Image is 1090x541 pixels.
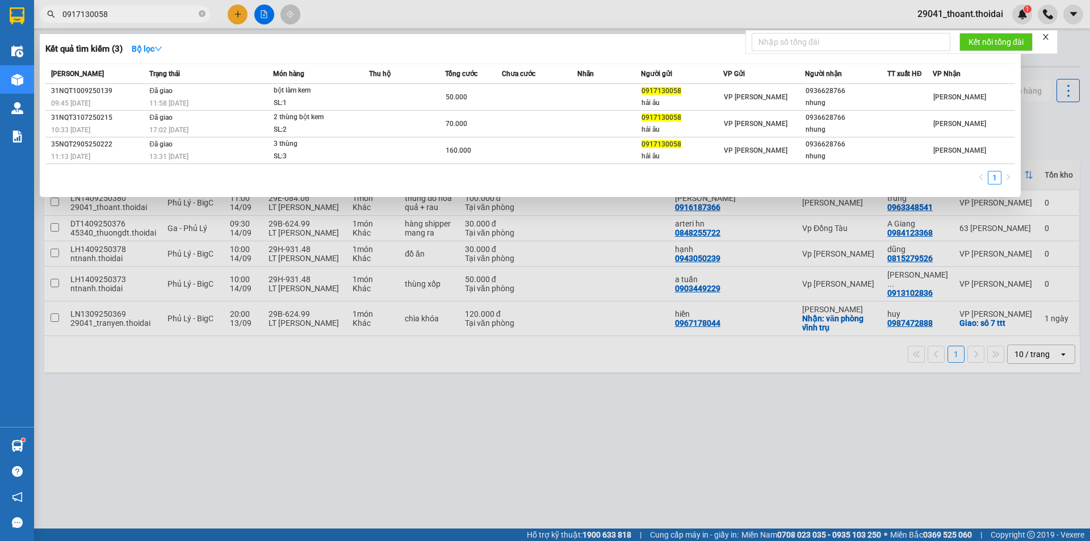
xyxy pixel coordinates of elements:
[51,70,104,78] span: [PERSON_NAME]
[149,99,188,107] span: 11:58 [DATE]
[22,438,25,442] sup: 1
[724,146,787,154] span: VP [PERSON_NAME]
[642,150,723,162] div: hải âu
[752,33,950,51] input: Nhập số tổng đài
[273,70,304,78] span: Món hàng
[445,70,477,78] span: Tổng cước
[51,85,146,97] div: 31NQT1009250139
[642,124,723,136] div: hải âu
[933,146,986,154] span: [PERSON_NAME]
[1005,174,1012,181] span: right
[806,139,887,150] div: 0936628766
[642,140,681,148] span: 0917130058
[45,43,123,55] h3: Kết quả tìm kiếm ( 3 )
[933,120,986,128] span: [PERSON_NAME]
[974,171,988,184] button: left
[806,112,887,124] div: 0936628766
[806,97,887,109] div: nhung
[12,492,23,502] span: notification
[274,124,359,136] div: SL: 2
[51,126,90,134] span: 10:33 [DATE]
[11,74,23,86] img: warehouse-icon
[933,93,986,101] span: [PERSON_NAME]
[724,120,787,128] span: VP [PERSON_NAME]
[11,131,23,142] img: solution-icon
[199,9,206,20] span: close-circle
[274,97,359,110] div: SL: 1
[641,70,672,78] span: Người gửi
[446,93,467,101] span: 50.000
[123,40,171,58] button: Bộ lọcdown
[933,70,961,78] span: VP Nhận
[446,120,467,128] span: 70.000
[199,10,206,17] span: close-circle
[47,10,55,18] span: search
[642,114,681,121] span: 0917130058
[154,45,162,53] span: down
[11,440,23,452] img: warehouse-icon
[51,153,90,161] span: 11:13 [DATE]
[51,139,146,150] div: 35NQT2905250222
[988,171,1001,184] a: 1
[642,97,723,109] div: hải âu
[806,124,887,136] div: nhung
[723,70,745,78] span: VP Gửi
[369,70,391,78] span: Thu hộ
[51,99,90,107] span: 09:45 [DATE]
[642,87,681,95] span: 0917130058
[149,87,173,95] span: Đã giao
[969,36,1024,48] span: Kết nối tổng đài
[1001,171,1015,184] button: right
[274,85,359,97] div: bột làm kem
[274,111,359,124] div: 2 thùng bột kem
[446,146,471,154] span: 160.000
[149,114,173,121] span: Đã giao
[974,171,988,184] li: Previous Page
[149,70,180,78] span: Trạng thái
[978,174,984,181] span: left
[12,517,23,528] span: message
[274,150,359,163] div: SL: 3
[959,33,1033,51] button: Kết nối tổng đài
[724,93,787,101] span: VP [PERSON_NAME]
[806,150,887,162] div: nhung
[577,70,594,78] span: Nhãn
[149,153,188,161] span: 13:31 [DATE]
[887,70,922,78] span: TT xuất HĐ
[11,102,23,114] img: warehouse-icon
[51,112,146,124] div: 31NQT3107250215
[1001,171,1015,184] li: Next Page
[132,44,162,53] strong: Bộ lọc
[805,70,842,78] span: Người nhận
[502,70,535,78] span: Chưa cước
[11,45,23,57] img: warehouse-icon
[12,466,23,477] span: question-circle
[149,140,173,148] span: Đã giao
[10,7,24,24] img: logo-vxr
[274,138,359,150] div: 3 thùng
[149,126,188,134] span: 17:02 [DATE]
[1042,33,1050,41] span: close
[806,85,887,97] div: 0936628766
[62,8,196,20] input: Tìm tên, số ĐT hoặc mã đơn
